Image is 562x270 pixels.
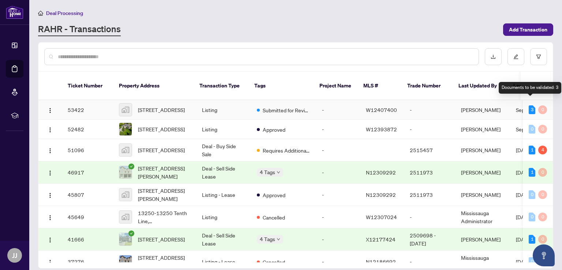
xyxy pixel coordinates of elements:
td: 2515457 [404,139,455,161]
span: N12186692 [366,258,396,265]
img: Logo [47,259,53,265]
span: [DATE] [516,258,532,265]
img: Logo [47,148,53,154]
button: Logo [44,211,56,223]
td: - [316,100,360,120]
th: Last Updated By [453,72,507,100]
span: 4 Tags [260,235,275,243]
th: Project Name [314,72,357,100]
span: W12393872 [366,126,397,132]
span: Submitted for Review [263,106,310,114]
td: [PERSON_NAME] [455,161,510,184]
img: thumbnail-img [119,104,132,116]
div: 0 [529,190,535,199]
td: - [316,228,360,251]
span: download [491,54,496,59]
div: 0 [529,257,535,266]
td: [PERSON_NAME] [455,100,510,120]
button: Open asap [533,244,555,266]
img: thumbnail-img [119,123,132,135]
span: Requires Additional Docs [263,146,310,154]
button: filter [530,48,547,65]
a: RAHR - Transactions [38,23,121,36]
span: Cancelled [263,213,285,221]
button: download [485,48,502,65]
span: [STREET_ADDRESS] [138,146,185,154]
button: Logo [44,166,56,178]
th: Tags [248,72,314,100]
td: 53422 [62,100,113,120]
div: 4 [538,146,547,154]
td: 45649 [62,206,113,228]
span: check-circle [128,164,134,169]
td: 52482 [62,120,113,139]
span: home [38,11,43,16]
td: [PERSON_NAME] [455,120,510,139]
img: thumbnail-img [119,188,132,201]
span: down [277,170,280,174]
span: 4 Tags [260,168,275,176]
td: [PERSON_NAME] [455,184,510,206]
span: Approved [263,125,285,134]
td: 2511973 [404,184,455,206]
th: Ticket Number [62,72,113,100]
button: Logo [44,104,56,116]
td: Deal - Sell Side Lease [196,228,251,251]
img: Logo [47,170,53,176]
td: [PERSON_NAME] [455,228,510,251]
img: Logo [47,215,53,221]
td: Listing [196,206,251,228]
div: 0 [529,125,535,134]
div: 0 [538,235,547,244]
td: 41666 [62,228,113,251]
td: Listing [196,100,251,120]
span: N12309292 [366,169,396,176]
span: [DATE] [516,236,532,243]
span: [STREET_ADDRESS][PERSON_NAME] [138,164,190,180]
span: [STREET_ADDRESS][PERSON_NAME] [138,254,190,270]
td: 46917 [62,161,113,184]
td: - [316,206,360,228]
td: Deal - Sell Side Lease [196,161,251,184]
div: Documents to be validated: 3 [499,82,561,94]
span: Sep/19/2025 [516,106,549,113]
img: thumbnail-img [119,144,132,156]
img: Logo [47,192,53,198]
img: logo [6,5,23,19]
span: filter [536,54,541,59]
td: Listing [196,120,251,139]
span: Cancelled [263,258,285,266]
div: 0 [538,105,547,114]
div: 1 [529,168,535,177]
button: Logo [44,256,56,267]
div: 0 [538,168,547,177]
button: Logo [44,123,56,135]
td: - [316,161,360,184]
td: Mississauga Administrator [455,206,510,228]
span: W12407400 [366,106,397,113]
td: Listing - Lease [196,184,251,206]
button: Logo [44,144,56,156]
span: [DATE] [516,214,532,220]
span: 13250-13250 Tenth Line, [GEOGRAPHIC_DATA], [GEOGRAPHIC_DATA], [GEOGRAPHIC_DATA] [138,209,190,225]
td: - [316,139,360,161]
img: Logo [47,127,53,133]
button: edit [507,48,524,65]
div: 0 [538,190,547,199]
span: JJ [12,250,17,260]
span: [STREET_ADDRESS] [138,125,185,133]
img: Logo [47,108,53,113]
span: [STREET_ADDRESS][PERSON_NAME] [138,187,190,203]
span: X12177424 [366,236,396,243]
span: [DATE] [516,169,532,176]
span: [DATE] [516,147,532,153]
span: W12307024 [366,214,397,220]
button: Logo [44,189,56,200]
td: [PERSON_NAME] [455,139,510,161]
td: - [316,120,360,139]
button: Add Transaction [503,23,553,36]
td: - [316,184,360,206]
img: thumbnail-img [119,233,132,245]
span: [DATE] [516,191,532,198]
img: thumbnail-img [119,211,132,223]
